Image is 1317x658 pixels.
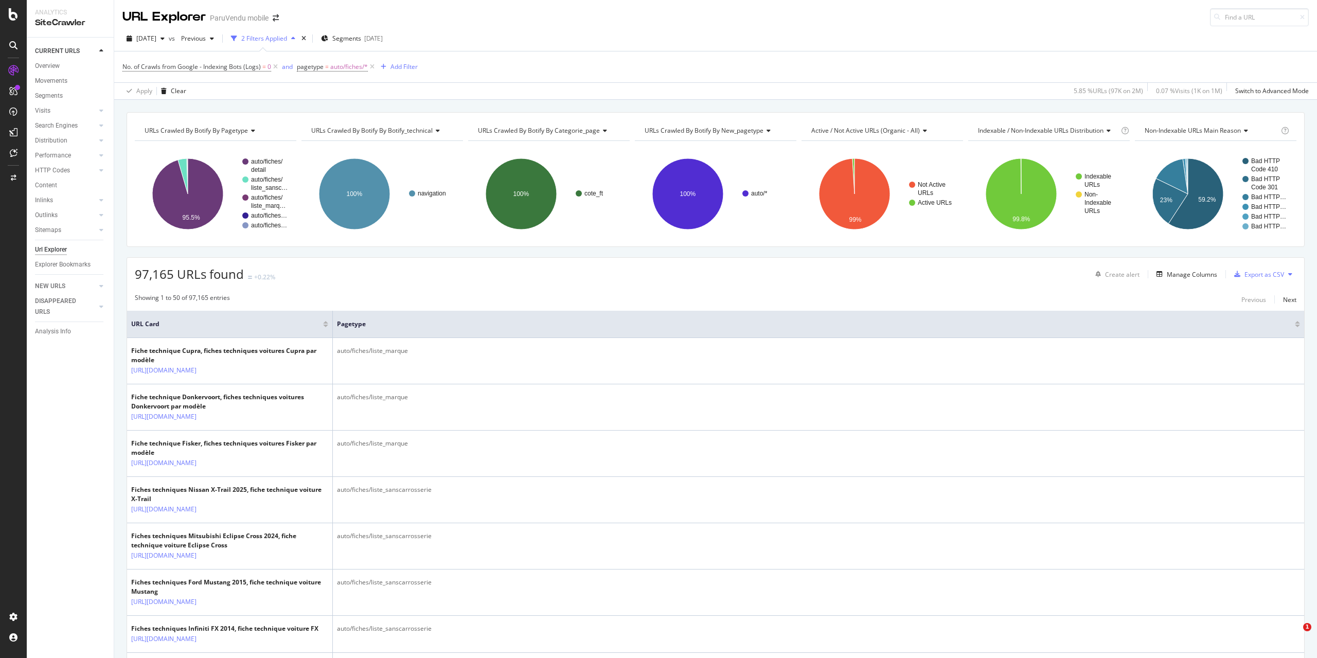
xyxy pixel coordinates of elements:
[35,165,96,176] a: HTTP Codes
[122,62,261,71] span: No. of Crawls from Google - Indexing Bots (Logs)
[122,83,152,99] button: Apply
[131,624,318,633] div: Fiches techniques Infiniti FX 2014, fiche technique voiture FX
[35,195,53,206] div: Inlinks
[330,60,368,74] span: auto/fiches/*
[35,17,105,29] div: SiteCrawler
[811,126,920,135] span: Active / Not Active URLs (organic - all)
[337,624,1300,633] div: auto/fiches/liste_sanscarrosserie
[136,34,156,43] span: 2025 Aug. 25th
[1210,8,1309,26] input: Find a URL
[390,62,418,71] div: Add Filter
[680,190,696,198] text: 100%
[35,91,63,101] div: Segments
[35,46,80,57] div: CURRENT URLS
[35,195,96,206] a: Inlinks
[1230,266,1284,282] button: Export as CSV
[35,244,106,255] a: Url Explorer
[35,259,91,270] div: Explorer Bookmarks
[1084,173,1111,180] text: Indexable
[35,296,87,317] div: DISAPPEARED URLS
[1283,293,1296,306] button: Next
[35,281,65,292] div: NEW URLS
[584,190,603,197] text: cote_ft
[751,190,768,197] text: auto/*
[1152,268,1217,280] button: Manage Columns
[918,189,933,197] text: URLs
[251,176,283,183] text: auto/fiches/
[301,149,462,239] div: A chart.
[1282,623,1307,648] iframe: Intercom live chat
[1074,86,1143,95] div: 5.85 % URLs ( 97K on 2M )
[35,165,70,176] div: HTTP Codes
[643,122,787,139] h4: URLs Crawled By Botify By new_pagetype
[1251,166,1278,173] text: Code 410
[346,190,362,198] text: 100%
[1235,86,1309,95] div: Switch to Advanced Mode
[1198,196,1216,203] text: 59.2%
[1143,122,1279,139] h4: Non-Indexable URLs Main Reason
[35,76,106,86] a: Movements
[35,180,106,191] a: Content
[131,578,328,596] div: Fiches techniques Ford Mustang 2015, fiche technique voiture Mustang
[177,30,218,47] button: Previous
[131,550,197,561] a: [URL][DOMAIN_NAME]
[122,8,206,26] div: URL Explorer
[157,83,186,99] button: Clear
[635,149,795,239] svg: A chart.
[131,412,197,422] a: [URL][DOMAIN_NAME]
[145,126,248,135] span: URLs Crawled By Botify By pagetype
[251,158,283,165] text: auto/fiches/
[262,62,266,71] span: =
[131,597,197,607] a: [URL][DOMAIN_NAME]
[645,126,763,135] span: URLs Crawled By Botify By new_pagetype
[35,180,57,191] div: Content
[1012,216,1030,223] text: 99.8%
[468,149,629,239] svg: A chart.
[177,34,206,43] span: Previous
[1167,270,1217,279] div: Manage Columns
[35,135,67,146] div: Distribution
[35,105,96,116] a: Visits
[131,319,321,329] span: URL Card
[131,485,328,504] div: Fiches techniques Nissan X-Trail 2025, fiche technique voiture X-Trail
[1105,270,1140,279] div: Create alert
[297,62,324,71] span: pagetype
[1231,83,1309,99] button: Switch to Advanced Mode
[35,135,96,146] a: Distribution
[268,60,271,74] span: 0
[337,319,1279,329] span: pagetype
[35,150,71,161] div: Performance
[1084,207,1100,215] text: URLs
[1135,149,1295,239] svg: A chart.
[35,150,96,161] a: Performance
[1145,126,1241,135] span: Non-Indexable URLs Main Reason
[131,531,328,550] div: Fiches techniques Mitsubishi Eclipse Cross 2024, fiche technique voiture Eclipse Cross
[254,273,275,281] div: +0.22%
[1241,295,1266,304] div: Previous
[35,61,60,72] div: Overview
[135,293,230,306] div: Showing 1 to 50 of 97,165 entries
[802,149,962,239] svg: A chart.
[1251,213,1286,220] text: Bad HTTP…
[35,244,67,255] div: Url Explorer
[122,30,169,47] button: [DATE]
[332,34,361,43] span: Segments
[364,34,383,43] div: [DATE]
[282,62,293,71] div: and
[131,504,197,514] a: [URL][DOMAIN_NAME]
[35,91,106,101] a: Segments
[1160,197,1172,204] text: 23%
[968,149,1129,239] svg: A chart.
[299,33,308,44] div: times
[35,259,106,270] a: Explorer Bookmarks
[135,149,295,239] div: A chart.
[171,86,186,95] div: Clear
[183,214,200,221] text: 95.5%
[478,126,600,135] span: URLs Crawled By Botify By categorie_page
[1283,295,1296,304] div: Next
[1084,181,1100,188] text: URLs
